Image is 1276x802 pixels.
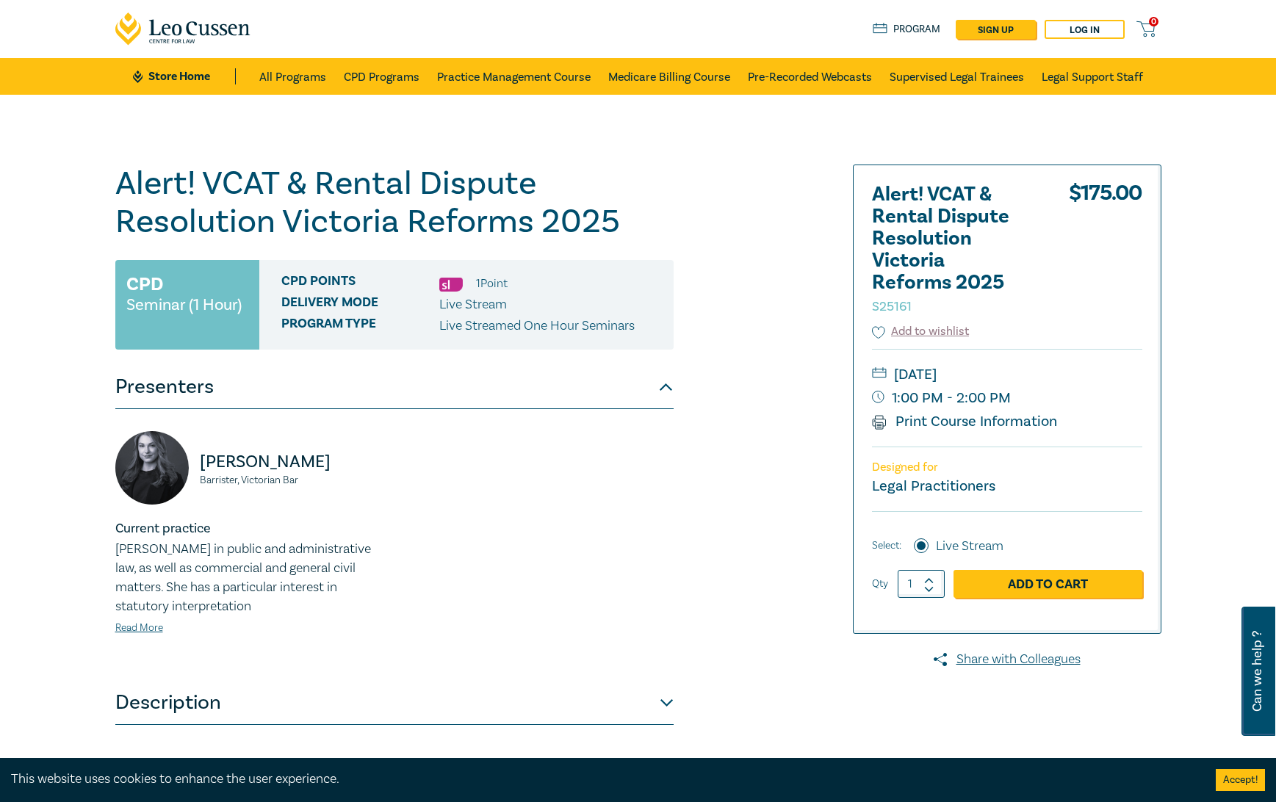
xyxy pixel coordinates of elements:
[872,412,1058,431] a: Print Course Information
[872,576,888,592] label: Qty
[1042,58,1143,95] a: Legal Support Staff
[936,537,1003,556] label: Live Stream
[259,58,326,95] a: All Programs
[281,317,439,336] span: Program type
[200,475,386,485] small: Barrister, Victorian Bar
[1045,20,1125,39] a: Log in
[872,386,1142,410] small: 1:00 PM - 2:00 PM
[872,460,1142,474] p: Designed for
[126,271,163,297] h3: CPD
[853,650,1161,669] a: Share with Colleagues
[115,431,189,505] img: https://s3.ap-southeast-2.amazonaws.com/leo-cussen-store-production-content/Contacts/Rachel%20Mat...
[115,681,674,725] button: Description
[890,58,1024,95] a: Supervised Legal Trainees
[200,450,386,474] p: [PERSON_NAME]
[1069,184,1142,323] div: $ 175.00
[115,165,674,241] h1: Alert! VCAT & Rental Dispute Resolution Victoria Reforms 2025
[872,538,901,554] span: Select:
[872,363,1142,386] small: [DATE]
[344,58,419,95] a: CPD Programs
[11,770,1194,789] div: This website uses cookies to enhance the user experience.
[1250,615,1264,727] span: Can we help ?
[439,278,463,292] img: Substantive Law
[872,298,912,315] small: S25161
[873,21,941,37] a: Program
[748,58,872,95] a: Pre-Recorded Webcasts
[281,295,439,314] span: Delivery Mode
[115,540,386,616] p: [PERSON_NAME] in public and administrative law, as well as commercial and general civil matters. ...
[1149,17,1158,26] span: 0
[133,68,235,84] a: Store Home
[872,477,995,496] small: Legal Practitioners
[115,520,211,537] strong: Current practice
[439,296,507,313] span: Live Stream
[954,570,1142,598] a: Add to Cart
[281,274,439,293] span: CPD Points
[956,20,1036,39] a: sign up
[898,570,945,598] input: 1
[1216,769,1265,791] button: Accept cookies
[476,274,508,293] li: 1 Point
[115,621,163,635] a: Read More
[872,323,970,340] button: Add to wishlist
[608,58,730,95] a: Medicare Billing Course
[115,365,674,409] button: Presenters
[872,184,1034,316] h2: Alert! VCAT & Rental Dispute Resolution Victoria Reforms 2025
[126,297,242,312] small: Seminar (1 Hour)
[437,58,591,95] a: Practice Management Course
[439,317,635,336] p: Live Streamed One Hour Seminars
